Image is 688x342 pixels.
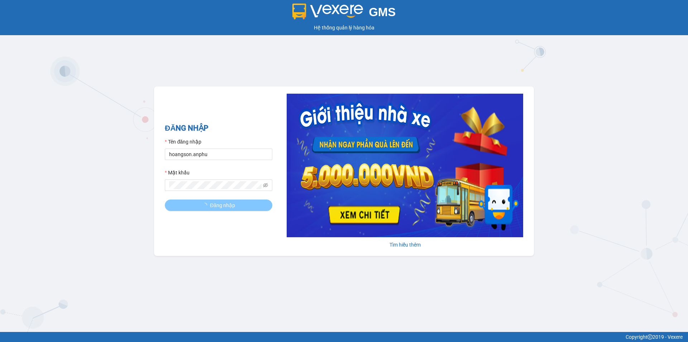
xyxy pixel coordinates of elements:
[263,183,268,188] span: eye-invisible
[369,5,396,19] span: GMS
[165,149,272,160] input: Tên đăng nhập
[292,11,396,17] a: GMS
[292,4,363,19] img: logo 2
[287,94,523,237] img: banner-0
[2,24,686,32] div: Hệ thống quản lý hàng hóa
[165,138,201,146] label: Tên đăng nhập
[287,241,523,249] div: Tìm hiểu thêm
[165,122,272,134] h2: ĐĂNG NHẬP
[165,200,272,211] button: Đăng nhập
[210,201,235,209] span: Đăng nhập
[165,169,190,177] label: Mật khẩu
[648,334,653,339] span: copyright
[5,333,683,341] div: Copyright 2019 - Vexere
[202,203,210,208] span: loading
[169,181,262,189] input: Mật khẩu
